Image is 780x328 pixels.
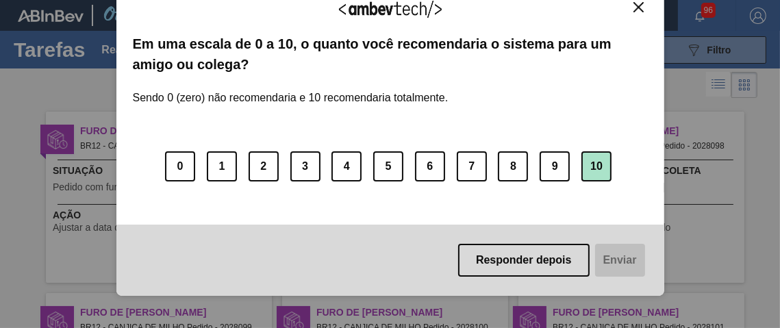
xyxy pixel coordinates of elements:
[165,151,195,181] button: 0
[540,151,570,181] button: 9
[415,151,445,181] button: 6
[458,244,590,277] button: Responder depois
[133,75,449,104] label: Sendo 0 (zero) não recomendaria e 10 recomendaria totalmente.
[457,151,487,181] button: 7
[290,151,320,181] button: 3
[581,151,612,181] button: 10
[249,151,279,181] button: 2
[498,151,528,181] button: 8
[633,2,644,12] img: Close
[133,34,648,75] label: Em uma escala de 0 a 10, o quanto você recomendaria o sistema para um amigo ou colega?
[331,151,362,181] button: 4
[207,151,237,181] button: 1
[339,1,442,18] img: Logo Ambevtech
[373,151,403,181] button: 5
[629,1,648,13] button: Close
